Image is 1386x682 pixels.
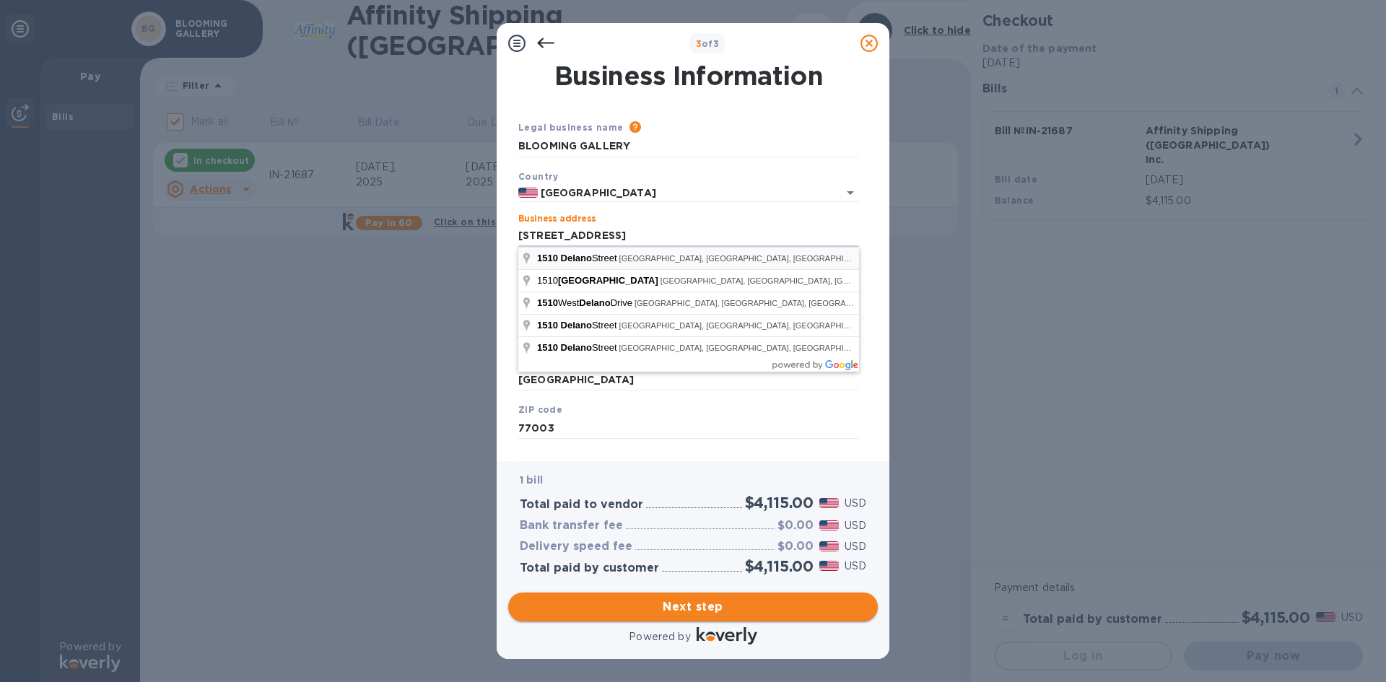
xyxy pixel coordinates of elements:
b: of 3 [696,38,720,49]
span: 1510 [537,253,558,263]
button: Open [840,183,860,203]
span: Street [537,320,619,331]
b: 1 bill [520,474,543,486]
p: USD [845,496,866,511]
span: [GEOGRAPHIC_DATA], [GEOGRAPHIC_DATA], [GEOGRAPHIC_DATA] [619,321,876,330]
img: USD [819,561,839,571]
img: USD [819,541,839,551]
img: US [518,188,538,198]
h3: Bank transfer fee [520,519,623,533]
span: Delano [561,253,592,263]
span: [GEOGRAPHIC_DATA], [GEOGRAPHIC_DATA], [GEOGRAPHIC_DATA] [661,276,918,285]
h3: Total paid to vendor [520,498,643,512]
h3: $0.00 [777,519,814,533]
span: [GEOGRAPHIC_DATA], [GEOGRAPHIC_DATA], [GEOGRAPHIC_DATA] [619,254,876,263]
span: Delano [579,297,610,308]
h3: Total paid by customer [520,561,659,575]
span: 1510 [537,297,558,308]
span: [GEOGRAPHIC_DATA] [558,275,658,286]
span: [GEOGRAPHIC_DATA], [GEOGRAPHIC_DATA], [GEOGRAPHIC_DATA] [619,344,876,352]
span: Street [537,253,619,263]
input: Enter address [518,225,859,247]
img: USD [819,520,839,530]
p: USD [845,518,866,533]
input: Select country [538,184,819,202]
input: Enter state [518,370,859,391]
span: 1510 [537,320,558,331]
p: USD [845,539,866,554]
span: Delano [561,320,592,331]
img: USD [819,498,839,508]
span: [GEOGRAPHIC_DATA], [GEOGRAPHIC_DATA], [GEOGRAPHIC_DATA] [635,299,892,307]
span: 1510 [537,275,661,286]
input: Enter legal business name [518,136,859,157]
h3: Delivery speed fee [520,540,632,554]
span: 1510 Delano [537,342,592,353]
p: USD [845,559,866,574]
b: ZIP code [518,404,562,415]
img: Logo [697,627,757,644]
span: 3 [696,38,702,49]
h1: Business Information [515,61,862,91]
h2: $4,115.00 [745,557,814,575]
button: Next step [508,593,878,621]
label: Business address [518,215,596,224]
span: West Drive [537,297,635,308]
p: Powered by [629,629,690,644]
b: Legal business name [518,122,624,133]
h2: $4,115.00 [745,494,814,512]
span: Street [537,342,619,353]
span: Next step [520,598,866,616]
b: Country [518,171,559,182]
h3: $0.00 [777,540,814,554]
input: Enter ZIP code [518,417,859,439]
